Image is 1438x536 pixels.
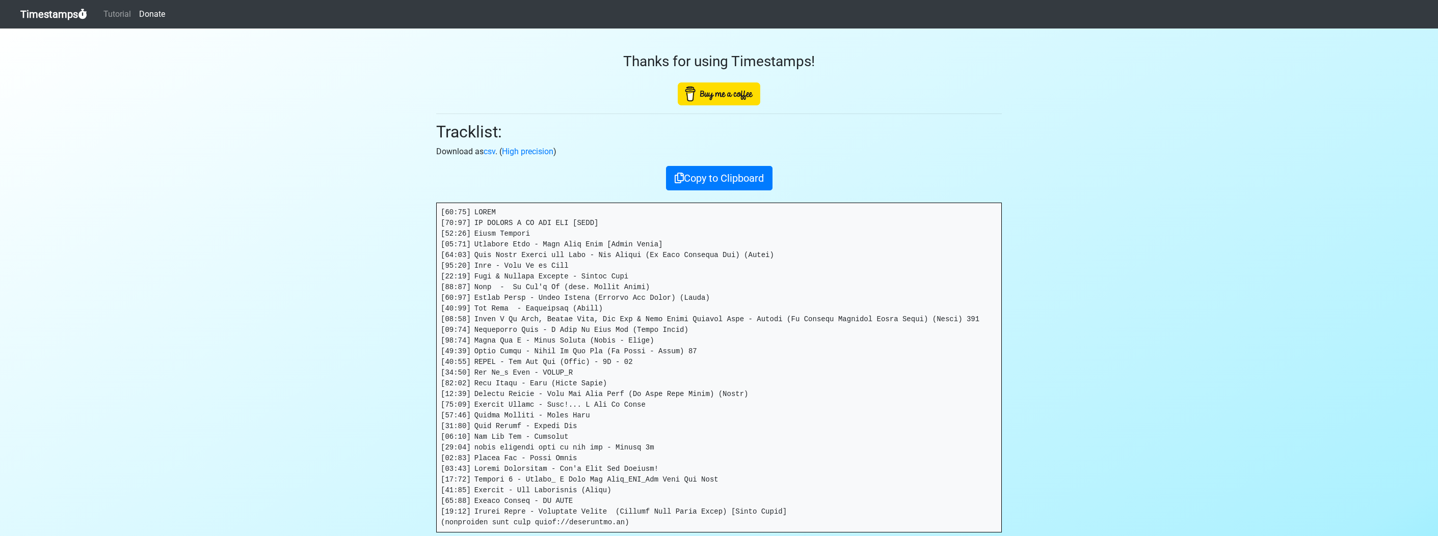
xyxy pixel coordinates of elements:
a: Donate [135,4,169,24]
pre: [60:75] LOREM [70:97] IP DOLORS A CO ADI ELI [SEDD] [52:26] Eiusm Tempori [05:71] Utlabore Etdo -... [437,203,1001,532]
a: Tutorial [99,4,135,24]
h2: Tracklist: [436,122,1002,142]
img: Buy Me A Coffee [678,82,760,105]
p: Download as . ( ) [436,146,1002,158]
h3: Thanks for using Timestamps! [436,53,1002,70]
a: csv [484,147,495,156]
a: High precision [502,147,553,156]
a: Timestamps [20,4,87,24]
button: Copy to Clipboard [666,166,773,190]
